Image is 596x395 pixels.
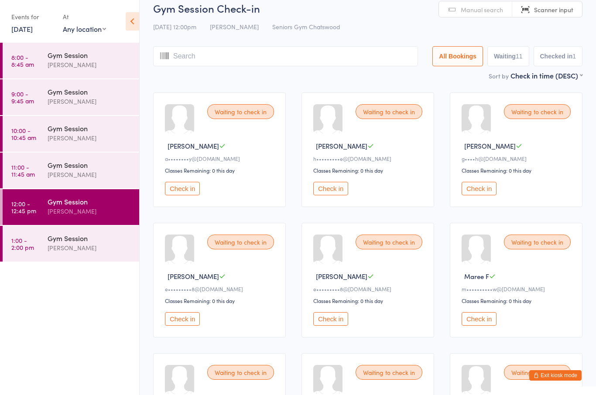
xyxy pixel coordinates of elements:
[48,160,132,170] div: Gym Session
[3,116,139,152] a: 10:00 -10:45 amGym Session[PERSON_NAME]
[462,312,497,326] button: Check in
[11,200,36,214] time: 12:00 - 12:45 pm
[11,54,34,68] time: 8:00 - 8:45 am
[462,155,573,162] div: g••••h@[DOMAIN_NAME]
[313,312,348,326] button: Check in
[572,53,576,60] div: 1
[11,163,35,177] time: 11:00 - 11:45 am
[153,1,582,15] h2: Gym Session Check-in
[272,22,340,31] span: Seniors Gym Chatswood
[489,72,509,80] label: Sort by
[48,197,132,206] div: Gym Session
[165,155,277,162] div: a••••••••y@[DOMAIN_NAME]
[48,170,132,180] div: [PERSON_NAME]
[356,365,422,380] div: Waiting to check in
[63,24,106,34] div: Any location
[313,182,348,195] button: Check in
[3,226,139,262] a: 1:00 -2:00 pmGym Session[PERSON_NAME]
[462,285,573,293] div: m••••••••••w@[DOMAIN_NAME]
[313,167,425,174] div: Classes Remaining: 0 this day
[48,206,132,216] div: [PERSON_NAME]
[48,87,132,96] div: Gym Session
[3,79,139,115] a: 9:00 -9:45 amGym Session[PERSON_NAME]
[316,272,367,281] span: [PERSON_NAME]
[356,235,422,249] div: Waiting to check in
[165,285,277,293] div: e•••••••••8@[DOMAIN_NAME]
[313,155,425,162] div: h•••••••••e@[DOMAIN_NAME]
[165,182,200,195] button: Check in
[504,104,571,119] div: Waiting to check in
[464,272,489,281] span: Maree F
[534,46,583,66] button: Checked in1
[48,60,132,70] div: [PERSON_NAME]
[461,5,503,14] span: Manual search
[63,10,106,24] div: At
[48,243,132,253] div: [PERSON_NAME]
[516,53,523,60] div: 11
[165,312,200,326] button: Check in
[3,43,139,78] a: 8:00 -8:45 amGym Session[PERSON_NAME]
[534,5,573,14] span: Scanner input
[462,167,573,174] div: Classes Remaining: 0 this day
[11,237,34,251] time: 1:00 - 2:00 pm
[48,233,132,243] div: Gym Session
[48,133,132,143] div: [PERSON_NAME]
[168,272,219,281] span: [PERSON_NAME]
[487,46,529,66] button: Waiting11
[3,153,139,188] a: 11:00 -11:45 amGym Session[PERSON_NAME]
[207,235,274,249] div: Waiting to check in
[462,182,497,195] button: Check in
[210,22,259,31] span: [PERSON_NAME]
[153,46,418,66] input: Search
[432,46,483,66] button: All Bookings
[153,22,196,31] span: [DATE] 12:00pm
[316,141,367,150] span: [PERSON_NAME]
[510,71,582,80] div: Check in time (DESC)
[313,297,425,304] div: Classes Remaining: 0 this day
[529,370,582,381] button: Exit kiosk mode
[168,141,219,150] span: [PERSON_NAME]
[3,189,139,225] a: 12:00 -12:45 pmGym Session[PERSON_NAME]
[11,90,34,104] time: 9:00 - 9:45 am
[207,365,274,380] div: Waiting to check in
[11,127,36,141] time: 10:00 - 10:45 am
[207,104,274,119] div: Waiting to check in
[165,167,277,174] div: Classes Remaining: 0 this day
[464,141,516,150] span: [PERSON_NAME]
[356,104,422,119] div: Waiting to check in
[11,10,54,24] div: Events for
[165,297,277,304] div: Classes Remaining: 0 this day
[48,50,132,60] div: Gym Session
[313,285,425,293] div: e•••••••••8@[DOMAIN_NAME]
[48,96,132,106] div: [PERSON_NAME]
[462,297,573,304] div: Classes Remaining: 0 this day
[11,24,33,34] a: [DATE]
[504,235,571,249] div: Waiting to check in
[504,365,571,380] div: Waiting to check in
[48,123,132,133] div: Gym Session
